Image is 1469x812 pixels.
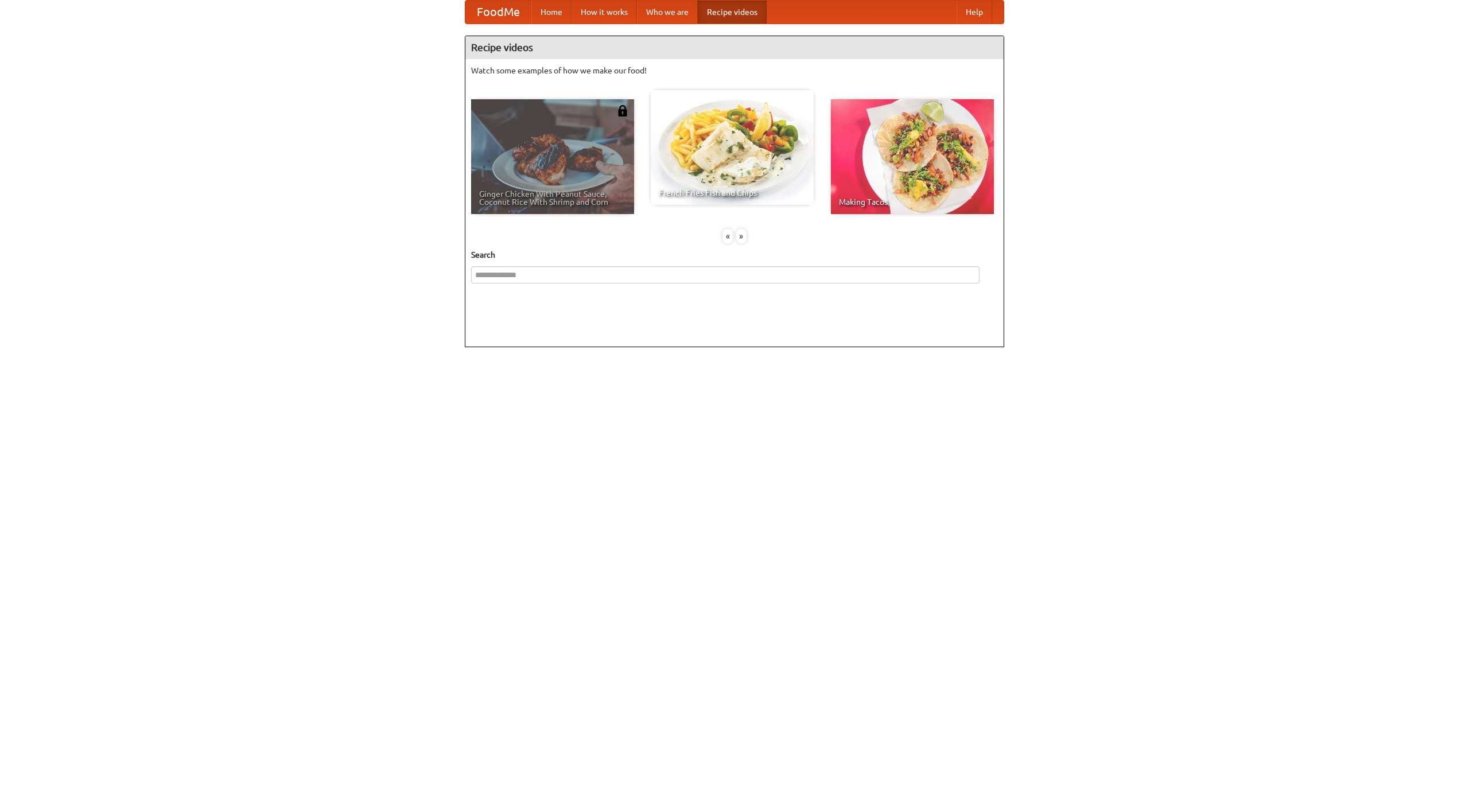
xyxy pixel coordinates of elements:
a: Recipe videos [698,1,767,24]
h4: Recipe videos [465,36,1004,59]
a: French Fries Fish and Chips [651,90,814,205]
a: Home [531,1,572,24]
a: FoodMe [465,1,531,24]
p: Watch some examples of how we make our food! [471,65,998,76]
div: » [736,229,747,243]
span: Making Tacos [839,198,986,206]
a: Help [957,1,992,24]
img: 483408.png [617,105,628,116]
a: How it works [572,1,637,24]
h5: Search [471,249,998,261]
span: French Fries Fish and Chips [659,189,806,197]
a: Who we are [637,1,698,24]
a: Making Tacos [831,99,994,214]
div: « [722,229,733,243]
